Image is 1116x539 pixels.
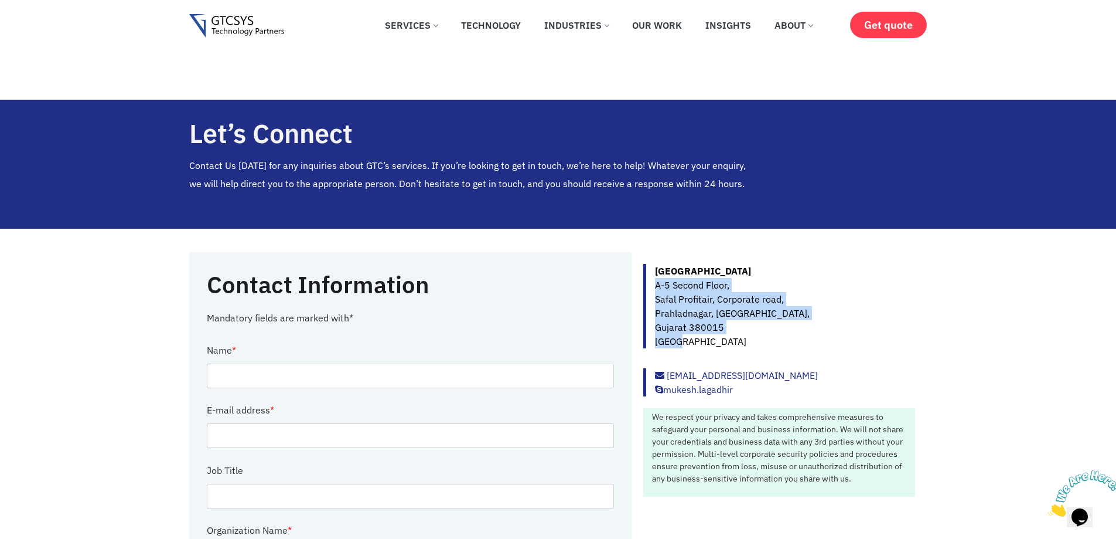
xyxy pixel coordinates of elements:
[207,270,582,299] h2: Contact Information
[189,14,285,38] img: Gtcsys logo
[864,19,913,31] span: Get quote
[452,12,530,38] a: Technology
[376,12,446,38] a: Services
[655,265,751,277] strong: [GEOGRAPHIC_DATA]
[5,5,77,51] img: Chat attention grabber
[697,12,760,38] a: Insights
[1043,466,1116,521] iframe: chat widget
[655,264,915,348] p: A-5 Second Floor, Safal Profitair, Corporate road, Prahladnagar, [GEOGRAPHIC_DATA], Gujarat 38001...
[207,337,236,364] label: Name
[655,369,818,381] a: [EMAIL_ADDRESS][DOMAIN_NAME]
[652,411,912,485] p: We respect your privacy and takes comprehensive measures to safeguard your personal and business ...
[766,12,821,38] a: About
[850,12,927,38] a: Get quote
[623,12,691,38] a: Our Work
[535,12,617,38] a: Industries
[207,457,243,484] label: Job Title
[655,384,733,395] a: mukesh.lagadhir
[189,157,759,192] p: Contact Us [DATE] for any inquiries about GTC’s services. If you’re looking to get in touch, we’r...
[207,311,615,325] div: Mandatory fields are marked with*
[207,396,274,423] label: E-mail address
[189,119,759,148] h3: Let’s Connect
